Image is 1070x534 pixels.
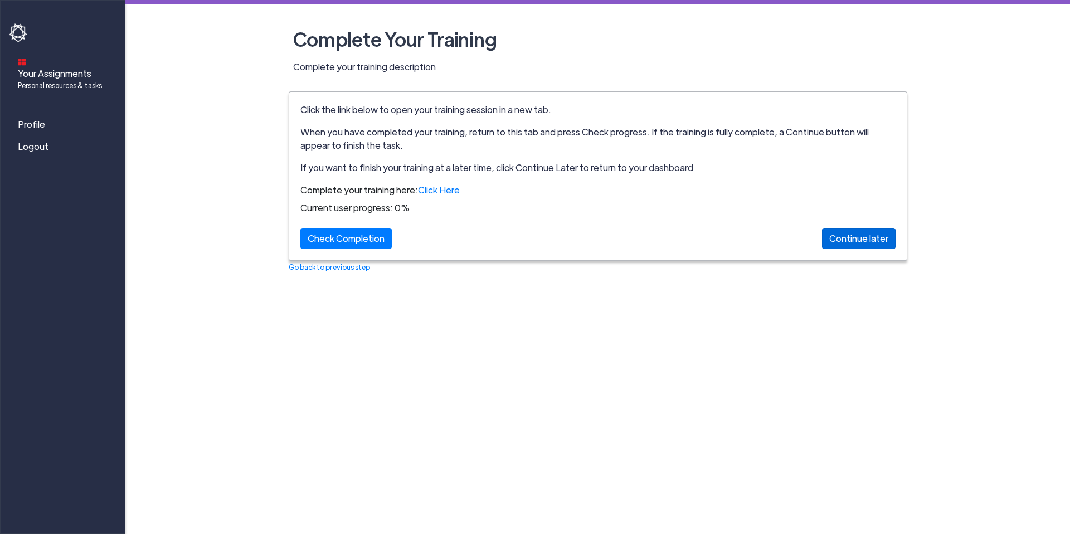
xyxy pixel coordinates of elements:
a: Logout [9,135,120,158]
p: Complete your training description [293,60,907,74]
p: If you want to finish your training at a later time, click Continue Later to return to your dashb... [300,161,896,174]
a: Profile [9,113,120,135]
p: When you have completed your training, return to this tab and press Check progress. If the traini... [300,125,896,152]
span: Logout [18,140,48,153]
img: havoc-shield-logo-white.png [9,23,29,42]
span: Your Assignments [18,67,102,90]
img: dashboard-icon.svg [18,58,26,66]
span: Profile [18,118,45,131]
a: Your AssignmentsPersonal resources & tasks [9,51,120,95]
p: Click the link below to open your training session in a new tab. [300,103,896,116]
div: Check Completion [300,228,392,249]
div: Current user progress: 0% [300,201,896,215]
a: Click Here [418,184,460,196]
div: Complete your training here: [300,183,896,197]
a: Go back to previous step [289,263,370,271]
span: Personal resources & tasks [18,80,102,90]
h2: Complete Your Training [289,22,907,56]
div: Continue later [822,228,896,249]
